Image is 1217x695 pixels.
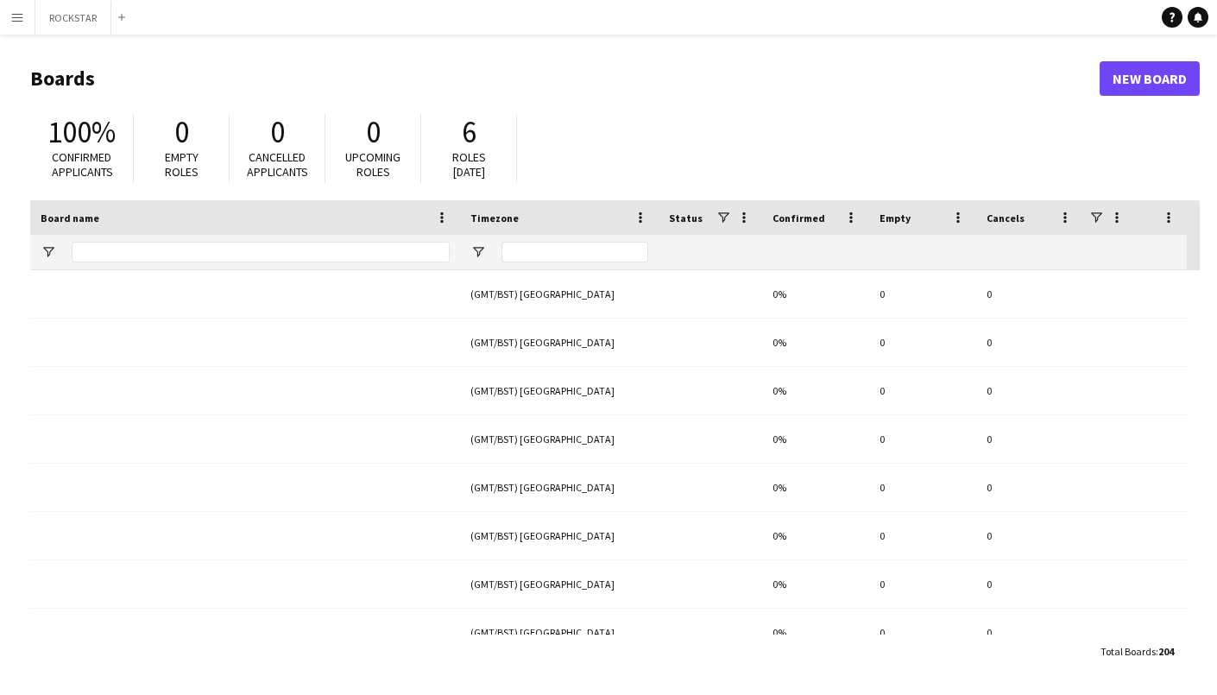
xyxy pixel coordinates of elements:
[165,149,199,180] span: Empty roles
[976,319,1083,366] div: 0
[270,113,285,151] span: 0
[869,609,976,656] div: 0
[501,242,648,262] input: Timezone Filter Input
[470,212,519,224] span: Timezone
[669,212,703,224] span: Status
[762,319,869,366] div: 0%
[762,464,869,511] div: 0%
[460,512,659,559] div: (GMT/BST) [GEOGRAPHIC_DATA]
[452,149,486,180] span: Roles [DATE]
[762,512,869,559] div: 0%
[460,609,659,656] div: (GMT/BST) [GEOGRAPHIC_DATA]
[35,1,111,35] button: ROCKSTAR
[1100,635,1174,668] div: :
[772,212,825,224] span: Confirmed
[174,113,189,151] span: 0
[869,319,976,366] div: 0
[987,212,1025,224] span: Cancels
[366,113,381,151] span: 0
[976,270,1083,318] div: 0
[462,113,476,151] span: 6
[976,609,1083,656] div: 0
[869,464,976,511] div: 0
[762,609,869,656] div: 0%
[976,512,1083,559] div: 0
[460,464,659,511] div: (GMT/BST) [GEOGRAPHIC_DATA]
[1158,645,1174,658] span: 204
[762,270,869,318] div: 0%
[41,244,56,260] button: Open Filter Menu
[869,560,976,608] div: 0
[869,367,976,414] div: 0
[869,415,976,463] div: 0
[460,319,659,366] div: (GMT/BST) [GEOGRAPHIC_DATA]
[460,270,659,318] div: (GMT/BST) [GEOGRAPHIC_DATA]
[41,212,99,224] span: Board name
[460,367,659,414] div: (GMT/BST) [GEOGRAPHIC_DATA]
[976,367,1083,414] div: 0
[762,367,869,414] div: 0%
[460,415,659,463] div: (GMT/BST) [GEOGRAPHIC_DATA]
[345,149,400,180] span: Upcoming roles
[47,113,116,151] span: 100%
[470,244,486,260] button: Open Filter Menu
[762,415,869,463] div: 0%
[976,560,1083,608] div: 0
[1100,645,1156,658] span: Total Boards
[247,149,308,180] span: Cancelled applicants
[869,270,976,318] div: 0
[52,149,113,180] span: Confirmed applicants
[30,66,1100,92] h1: Boards
[869,512,976,559] div: 0
[72,242,450,262] input: Board name Filter Input
[1100,61,1200,96] a: New Board
[976,464,1083,511] div: 0
[880,212,911,224] span: Empty
[460,560,659,608] div: (GMT/BST) [GEOGRAPHIC_DATA]
[762,560,869,608] div: 0%
[976,415,1083,463] div: 0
